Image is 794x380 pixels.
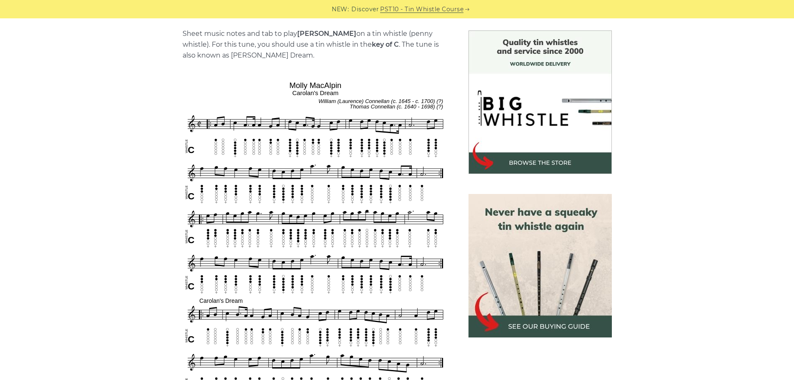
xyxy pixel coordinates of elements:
[380,5,463,14] a: PST10 - Tin Whistle Course
[183,28,448,61] p: Sheet music notes and tab to play on a tin whistle (penny whistle). For this tune, you should use...
[297,30,356,38] strong: [PERSON_NAME]
[468,194,612,337] img: tin whistle buying guide
[468,30,612,174] img: BigWhistle Tin Whistle Store
[372,40,399,48] strong: key of C
[332,5,349,14] span: NEW:
[351,5,379,14] span: Discover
